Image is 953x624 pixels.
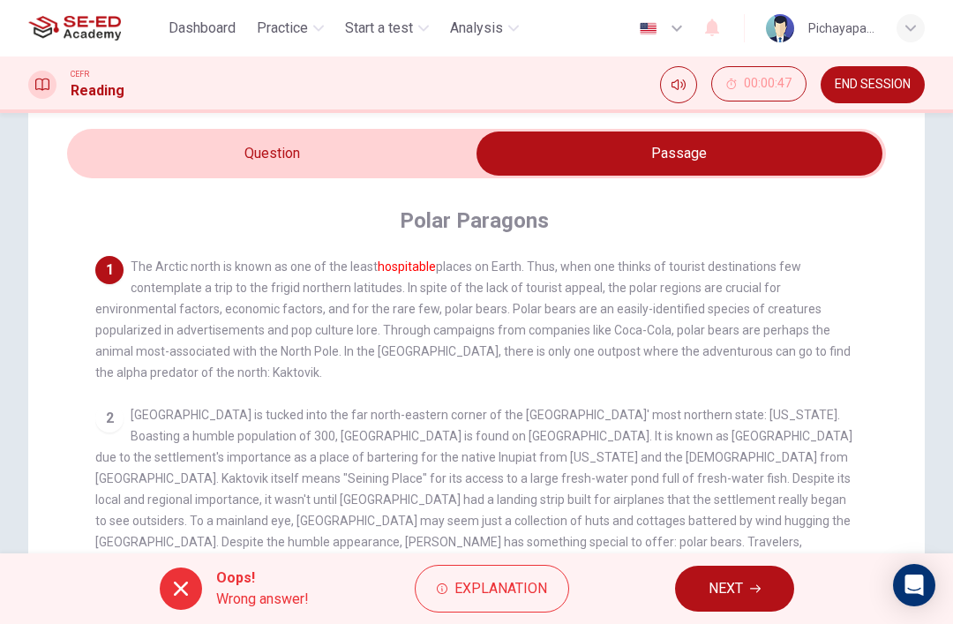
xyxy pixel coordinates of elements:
[744,77,792,91] span: 00:00:47
[711,66,807,101] button: 00:00:47
[709,576,743,601] span: NEXT
[415,565,569,613] button: Explanation
[95,408,852,591] span: [GEOGRAPHIC_DATA] is tucked into the far north-eastern corner of the [GEOGRAPHIC_DATA]' most nort...
[338,12,436,44] button: Start a test
[893,564,935,606] div: Open Intercom Messenger
[28,11,161,46] a: SE-ED Academy logo
[450,18,503,39] span: Analysis
[808,18,875,39] div: Pichayapa Thongtan
[711,66,807,103] div: Hide
[161,12,243,44] button: Dashboard
[443,12,526,44] button: Analysis
[766,14,794,42] img: Profile picture
[71,68,89,80] span: CEFR
[675,566,794,612] button: NEXT
[400,207,549,235] h4: Polar Paragons
[454,576,547,601] span: Explanation
[257,18,308,39] span: Practice
[95,404,124,432] div: 2
[216,568,309,589] span: Oops!
[216,589,309,610] span: Wrong answer!
[28,11,121,46] img: SE-ED Academy logo
[169,18,236,39] span: Dashboard
[835,78,911,92] span: END SESSION
[250,12,331,44] button: Practice
[95,256,124,284] div: 1
[637,22,659,35] img: en
[345,18,413,39] span: Start a test
[378,259,436,274] font: hospitable
[95,259,851,380] span: The Arctic north is known as one of the least places on Earth. Thus, when one thinks of tourist d...
[660,66,697,103] div: Mute
[71,80,124,101] h1: Reading
[821,66,925,103] button: END SESSION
